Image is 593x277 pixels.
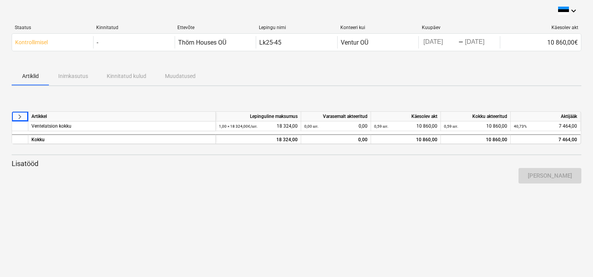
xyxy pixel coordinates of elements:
div: Kokku akteeritud [441,112,511,121]
div: Aktijääk [511,112,581,121]
small: 1,00 × 18 324,00€/шт. [219,124,258,128]
div: Varasemalt akteeritud [301,112,371,121]
div: Lepingu nimi [259,25,334,30]
div: Käesolev akt [371,112,441,121]
div: Staatus [15,25,90,30]
font: 10 860,00 [416,121,437,131]
div: - [97,39,98,46]
p: Artiklid [21,72,40,80]
div: 0,00 [304,135,368,145]
div: Lk25-45 [259,39,281,46]
div: Ventelatsion kokku [31,121,212,131]
div: Kokku [28,134,216,144]
div: 7 464,00 [514,135,577,145]
i: keyboard_arrow_down [569,6,578,16]
font: 0,00 [359,121,368,131]
div: - [458,40,463,45]
span: keyboard_arrow_right [15,112,24,121]
div: Artikkel [28,112,216,121]
div: Kuupäev [422,25,497,30]
small: 0,00 шт. [304,124,319,128]
div: Käesolev akt [503,25,578,30]
small: 0,59 шт. [374,124,388,128]
div: 10 860,00€ [500,36,581,48]
div: Ettevõte [177,25,253,30]
div: Lepinguline maksumus [216,112,301,121]
font: 18 324,00 [277,121,298,131]
input: Algus [422,37,458,48]
div: Konteeri kui [340,25,416,30]
input: Lõpp [463,37,500,48]
small: 0,59 шт. [444,124,458,128]
small: 40,73% [514,124,527,128]
div: 18 324,00 [219,135,298,145]
div: Ventur OÜ [341,39,368,46]
div: 10 860,00 [441,134,511,144]
div: 10 860,00 [374,135,437,145]
p: Lisatööd [12,159,581,168]
font: 7 464,00 [559,121,577,131]
p: Kontrollimisel [15,38,48,47]
div: Thörn Houses OÜ [178,39,226,46]
font: 10 860,00 [486,121,507,131]
div: Kinnitatud [96,25,172,30]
